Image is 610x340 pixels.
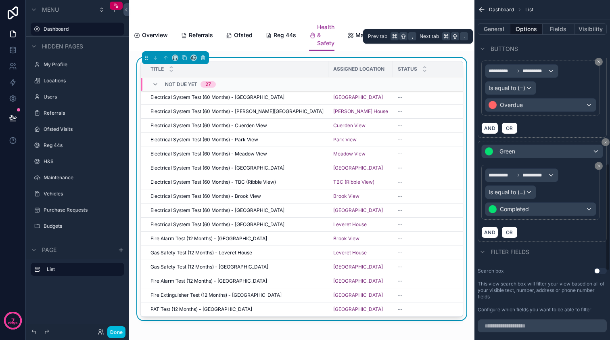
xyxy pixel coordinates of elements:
[333,108,388,115] a: [PERSON_NAME] House
[485,81,536,95] button: Is equal to (=)
[403,28,434,44] a: Vehicles
[333,151,366,157] a: Meadow View
[44,191,119,197] a: Vehicles
[44,158,119,165] a: H&S
[333,221,367,228] a: Leveret House
[347,28,390,44] a: Maintenance
[333,292,383,298] a: [GEOGRAPHIC_DATA]
[150,306,324,313] a: PAT Test (12 Months) - [GEOGRAPHIC_DATA]
[333,151,388,157] a: Meadow View
[150,193,324,199] a: Electrical System Test (60 Months) - Brook View
[26,259,129,284] div: scrollable content
[504,125,515,131] span: OR
[44,26,119,32] label: Dashboard
[333,179,388,185] a: TBC (Ribble View)
[398,292,403,298] span: --
[447,28,506,44] a: Purchase requests
[398,193,467,199] a: --
[478,281,607,300] label: This view search box will filter your view based on all of your visible text, number, address or ...
[150,122,267,129] span: Electrical System Test (60 Months) - Cuerden View
[398,151,467,157] a: --
[44,223,119,229] label: Budgets
[333,66,384,72] span: Assigned Location
[44,174,119,181] label: Maintenance
[150,179,324,185] a: Electrical System Test (60 Months) - TBC (Ribble View)
[489,84,525,92] span: Is equal to (=)
[398,94,467,101] a: --
[398,250,467,256] a: --
[333,136,357,143] span: Park View
[398,66,417,72] span: Status
[461,33,467,40] span: .
[504,229,515,235] span: OR
[150,235,267,242] span: Fire Alarm Test (12 Months) - [GEOGRAPHIC_DATA]
[333,94,388,101] a: [GEOGRAPHIC_DATA]
[317,23,334,47] span: Health & Safety
[499,147,515,155] span: Green
[150,94,284,101] span: Electrical System Test (60 Months) - [GEOGRAPHIC_DATA]
[150,278,267,284] span: Fire Alarm Test (12 Months) - [GEOGRAPHIC_DATA]
[150,151,324,157] a: Electrical System Test (60 Months) - Meadow View
[265,28,296,44] a: Reg 44s
[333,193,388,199] a: Brook View
[150,193,261,199] span: Electrical System Test (60 Months) - Brook View
[510,23,543,35] button: Options
[44,110,119,116] a: Referrals
[42,246,56,254] span: Page
[150,136,324,143] a: Electrical System Test (60 Months) - Park View
[481,227,498,238] button: AND
[44,78,119,84] label: Locations
[150,165,284,171] span: Electrical System Test (60 Months) - [GEOGRAPHIC_DATA]
[8,320,18,326] p: days
[44,94,119,100] a: Users
[398,207,467,214] a: --
[181,28,213,44] a: Referrals
[44,61,119,68] label: My Profile
[543,23,575,35] button: Fields
[11,317,15,325] p: 7
[398,264,467,270] a: --
[150,250,324,256] a: Gas Safety Test (12 Months) - Leveret House
[150,207,324,214] a: Electrical System Test (60 Months) - [GEOGRAPHIC_DATA]
[333,207,383,214] span: [GEOGRAPHIC_DATA]
[409,33,416,40] span: ,
[333,165,388,171] a: [GEOGRAPHIC_DATA]
[398,179,467,185] a: --
[574,23,607,35] button: Visibility
[398,94,403,101] span: --
[47,266,118,273] label: List
[150,108,324,115] span: Electrical System Test (60 Months) - [PERSON_NAME][GEOGRAPHIC_DATA]
[398,278,467,284] a: --
[150,221,284,228] span: Electrical System Test (60 Months) - [GEOGRAPHIC_DATA]
[398,235,467,242] a: --
[333,264,383,270] a: [GEOGRAPHIC_DATA]
[398,122,467,129] a: --
[333,193,359,199] a: Brook View
[150,122,324,129] a: Electrical System Test (60 Months) - Cuerden View
[333,278,383,284] a: [GEOGRAPHIC_DATA]
[485,98,596,112] button: Overdue
[398,136,403,143] span: --
[150,221,324,228] a: Electrical System Test (60 Months) - [GEOGRAPHIC_DATA]
[333,235,359,242] a: Brook View
[44,142,119,149] label: Reg 44s
[333,179,374,185] a: TBC (Ribble View)
[398,165,403,171] span: --
[501,227,518,238] button: OR
[398,151,403,157] span: --
[398,179,403,185] span: --
[491,45,518,53] span: Buttons
[274,31,296,39] span: Reg 44s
